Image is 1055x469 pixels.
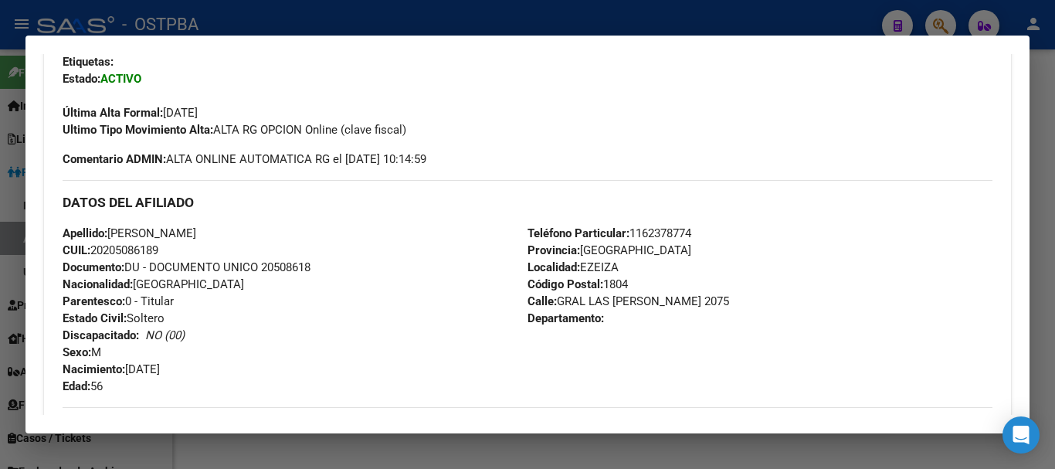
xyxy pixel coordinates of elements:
span: [GEOGRAPHIC_DATA] [527,243,691,257]
span: [DATE] [63,362,160,376]
span: 20205086189 [63,243,158,257]
strong: Teléfono Particular: [527,226,629,240]
span: 1162378774 [527,226,691,240]
strong: Código Postal: [527,277,603,291]
span: Soltero [63,311,165,325]
strong: Edad: [63,379,90,393]
h3: DATOS DEL AFILIADO [63,194,992,211]
strong: Estado: [63,72,100,86]
strong: Última Alta Formal: [63,106,163,120]
span: 56 [63,379,103,393]
span: 0 - Titular [63,294,174,308]
strong: Documento: [63,260,124,274]
strong: ACTIVO [100,72,141,86]
strong: CUIL: [63,243,90,257]
strong: Sexo: [63,345,91,359]
span: [DATE] [63,106,198,120]
strong: Departamento: [527,311,604,325]
strong: Etiquetas: [63,55,114,69]
span: [PERSON_NAME] [63,226,196,240]
span: 1804 [527,277,628,291]
span: ALTA ONLINE AUTOMATICA RG el [DATE] 10:14:59 [63,151,426,168]
span: ALTA RG OPCION Online (clave fiscal) [63,123,406,137]
strong: Localidad: [527,260,580,274]
strong: Estado Civil: [63,311,127,325]
strong: Apellido: [63,226,107,240]
div: Open Intercom Messenger [1002,416,1040,454]
span: [GEOGRAPHIC_DATA] [63,277,244,291]
span: GRAL LAS [PERSON_NAME] 2075 [527,294,729,308]
strong: Comentario ADMIN: [63,152,166,166]
strong: Parentesco: [63,294,125,308]
span: DU - DOCUMENTO UNICO 20508618 [63,260,310,274]
span: M [63,345,101,359]
i: NO (00) [145,328,185,342]
strong: Nacimiento: [63,362,125,376]
span: EZEIZA [527,260,619,274]
strong: Ultimo Tipo Movimiento Alta: [63,123,213,137]
strong: Provincia: [527,243,580,257]
strong: Nacionalidad: [63,277,133,291]
strong: Calle: [527,294,557,308]
strong: Discapacitado: [63,328,139,342]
